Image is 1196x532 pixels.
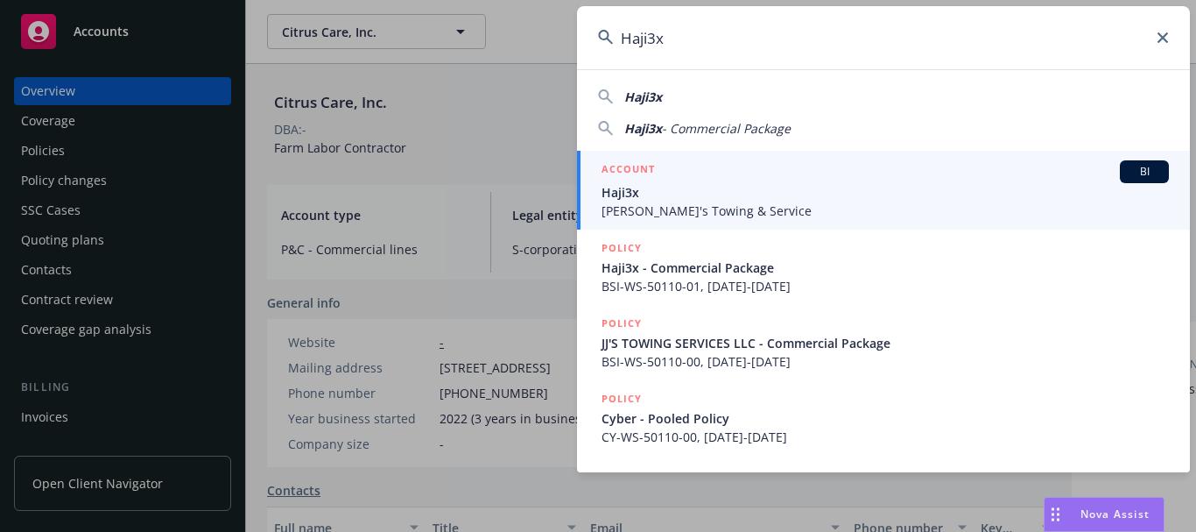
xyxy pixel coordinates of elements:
[602,352,1169,371] span: BSI-WS-50110-00, [DATE]-[DATE]
[1127,164,1162,180] span: BI
[1044,497,1164,532] button: Nova Assist
[602,334,1169,352] span: JJ'S TOWING SERVICES LLC - Commercial Package
[577,305,1190,380] a: POLICYJJ'S TOWING SERVICES LLC - Commercial PackageBSI-WS-50110-00, [DATE]-[DATE]
[602,202,1169,220] span: [PERSON_NAME]'s Towing & Service
[662,120,791,137] span: - Commercial Package
[602,160,655,181] h5: ACCOUNT
[602,183,1169,202] span: Haji3x
[1080,507,1150,521] span: Nova Assist
[602,277,1169,295] span: BSI-WS-50110-01, [DATE]-[DATE]
[624,89,662,105] span: Haji3x
[602,259,1169,277] span: Haji3x - Commercial Package
[577,6,1190,69] input: Search...
[602,428,1169,446] span: CY-WS-50110-00, [DATE]-[DATE]
[1045,498,1066,531] div: Drag to move
[577,380,1190,456] a: POLICYCyber - Pooled PolicyCY-WS-50110-00, [DATE]-[DATE]
[602,315,642,332] h5: POLICY
[602,409,1169,428] span: Cyber - Pooled Policy
[602,239,642,257] h5: POLICY
[577,230,1190,305] a: POLICYHaji3x - Commercial PackageBSI-WS-50110-01, [DATE]-[DATE]
[602,390,642,408] h5: POLICY
[624,120,662,137] span: Haji3x
[577,151,1190,230] a: ACCOUNTBIHaji3x[PERSON_NAME]'s Towing & Service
